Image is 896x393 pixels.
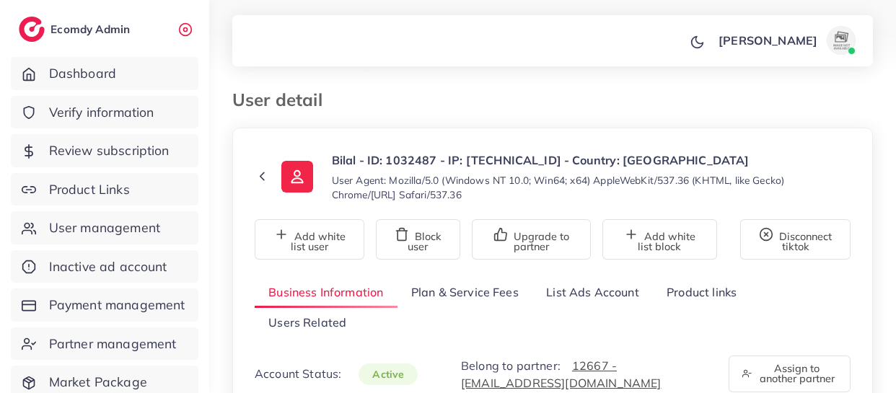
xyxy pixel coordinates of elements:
button: Upgrade to partner [472,219,591,260]
button: Assign to another partner [729,356,851,392]
h3: User detail [232,89,334,110]
a: Users Related [255,308,360,339]
a: List Ads Account [532,277,653,308]
a: Review subscription [11,134,198,167]
a: Partner management [11,327,198,361]
a: Inactive ad account [11,250,198,283]
button: Add white list user [255,219,364,260]
a: [PERSON_NAME]avatar [711,26,861,55]
button: Block user [376,219,460,260]
a: 12667 - [EMAIL_ADDRESS][DOMAIN_NAME] [461,358,661,390]
a: Product Links [11,173,198,206]
a: Verify information [11,96,198,129]
h2: Ecomdy Admin [50,22,133,36]
p: Bilal - ID: 1032487 - IP: [TECHNICAL_ID] - Country: [GEOGRAPHIC_DATA] [332,151,851,169]
span: Payment management [49,296,185,314]
button: Disconnect tiktok [740,219,851,260]
span: Inactive ad account [49,257,167,276]
span: Review subscription [49,141,170,160]
span: Verify information [49,103,154,122]
a: Business Information [255,277,398,308]
img: avatar [827,26,856,55]
a: Payment management [11,288,198,322]
span: Product Links [49,180,130,199]
a: Product links [653,277,750,308]
a: logoEcomdy Admin [19,17,133,42]
img: logo [19,17,45,42]
span: Market Package [49,373,147,392]
a: Dashboard [11,57,198,90]
button: Add white list block [602,219,717,260]
img: ic-user-info.36bf1079.svg [281,161,313,193]
p: Account Status: [255,365,418,383]
span: Dashboard [49,64,116,83]
span: Partner management [49,335,177,353]
a: Plan & Service Fees [398,277,532,308]
small: User Agent: Mozilla/5.0 (Windows NT 10.0; Win64; x64) AppleWebKit/537.36 (KHTML, like Gecko) Chro... [332,173,851,202]
span: User management [49,218,160,237]
p: [PERSON_NAME] [719,32,817,49]
p: Belong to partner: [461,357,711,392]
a: User management [11,211,198,244]
span: active [359,363,418,385]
